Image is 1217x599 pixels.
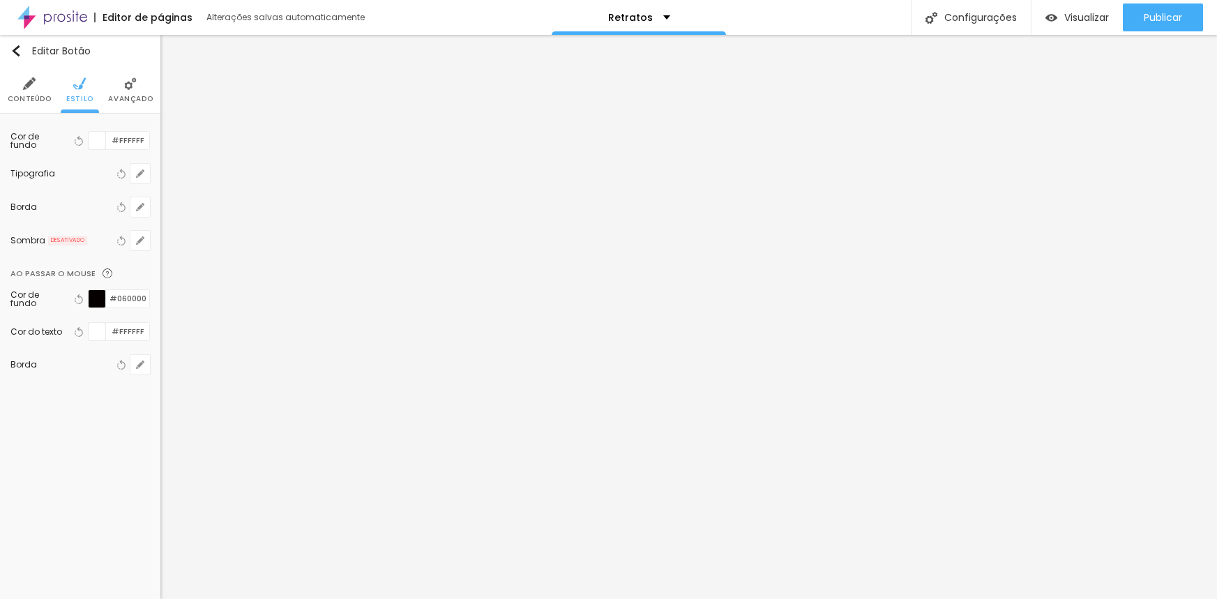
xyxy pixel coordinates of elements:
[608,13,653,22] p: Retratos
[10,132,66,149] div: Cor de fundo
[23,77,36,90] img: Icone
[10,169,114,178] div: Tipografia
[1064,12,1109,23] span: Visualizar
[48,236,87,245] span: DESATIVADO
[10,45,22,56] img: Icone
[94,13,192,22] div: Editor de páginas
[8,96,52,103] span: Conteúdo
[160,35,1217,599] iframe: Editor
[124,77,137,90] img: Icone
[10,257,150,282] div: Ao passar o mouseIcone dúvida
[10,203,114,211] div: Borda
[10,361,114,369] div: Borda
[10,328,62,336] div: Cor do texto
[1144,12,1182,23] span: Publicar
[206,13,367,22] div: Alterações salvas automaticamente
[10,291,66,308] div: Cor de fundo
[10,45,91,56] div: Editar Botão
[66,96,93,103] span: Estilo
[925,12,937,24] img: Icone
[103,268,112,278] img: Icone dúvida
[10,266,96,281] div: Ao passar o mouse
[10,236,45,245] div: Sombra
[1123,3,1203,31] button: Publicar
[1045,12,1057,24] img: view-1.svg
[1031,3,1123,31] button: Visualizar
[73,77,86,90] img: Icone
[108,96,153,103] span: Avançado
